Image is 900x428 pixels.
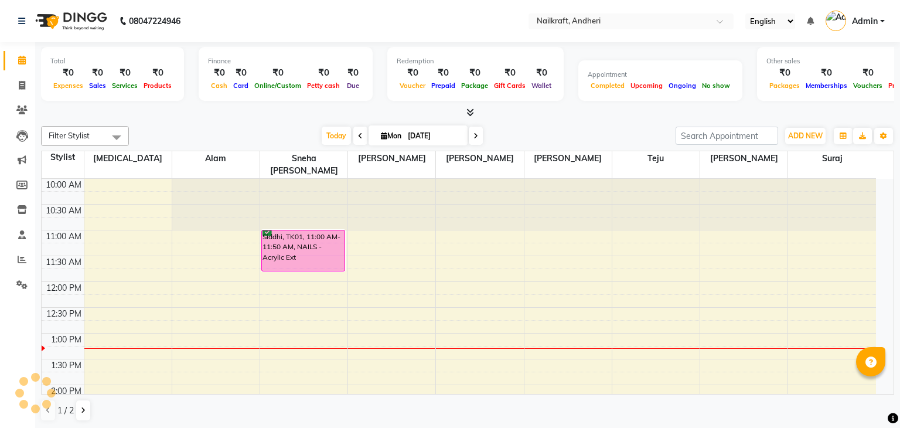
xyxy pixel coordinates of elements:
[251,66,304,80] div: ₹0
[588,81,628,90] span: Completed
[788,151,876,166] span: Suraj
[43,179,84,191] div: 10:00 AM
[141,81,175,90] span: Products
[803,81,850,90] span: Memberships
[43,205,84,217] div: 10:30 AM
[766,81,803,90] span: Packages
[262,230,345,271] div: Siddhi, TK01, 11:00 AM-11:50 AM, NAILS - Acrylic Ext
[491,66,529,80] div: ₹0
[86,66,109,80] div: ₹0
[852,15,878,28] span: Admin
[785,128,826,144] button: ADD NEW
[850,66,885,80] div: ₹0
[529,81,554,90] span: Wallet
[397,56,554,66] div: Redemption
[43,256,84,269] div: 11:30 AM
[428,66,458,80] div: ₹0
[49,359,84,372] div: 1:30 PM
[50,56,175,66] div: Total
[404,127,463,145] input: 2025-09-01
[44,308,84,320] div: 12:30 PM
[588,70,733,80] div: Appointment
[172,151,260,166] span: Alam
[84,151,172,166] span: [MEDICAL_DATA]
[30,5,110,38] img: logo
[529,66,554,80] div: ₹0
[348,151,435,166] span: [PERSON_NAME]
[458,81,491,90] span: Package
[676,127,778,145] input: Search Appointment
[458,66,491,80] div: ₹0
[788,131,823,140] span: ADD NEW
[378,131,404,140] span: Mon
[436,151,523,166] span: [PERSON_NAME]
[826,11,846,31] img: Admin
[44,282,84,294] div: 12:00 PM
[322,127,351,145] span: Today
[397,81,428,90] span: Voucher
[49,385,84,398] div: 2:00 PM
[50,81,86,90] span: Expenses
[491,81,529,90] span: Gift Cards
[43,230,84,243] div: 11:00 AM
[304,81,343,90] span: Petty cash
[86,81,109,90] span: Sales
[208,81,230,90] span: Cash
[700,151,787,166] span: [PERSON_NAME]
[208,66,230,80] div: ₹0
[850,81,885,90] span: Vouchers
[803,66,850,80] div: ₹0
[208,56,363,66] div: Finance
[109,81,141,90] span: Services
[42,151,84,164] div: Stylist
[612,151,700,166] span: Teju
[260,151,347,178] span: Sneha [PERSON_NAME]
[428,81,458,90] span: Prepaid
[699,81,733,90] span: No show
[50,66,86,80] div: ₹0
[304,66,343,80] div: ₹0
[109,66,141,80] div: ₹0
[129,5,180,38] b: 08047224946
[666,81,699,90] span: Ongoing
[57,405,74,417] span: 1 / 2
[851,381,888,416] iframe: chat widget
[49,334,84,346] div: 1:00 PM
[141,66,175,80] div: ₹0
[766,66,803,80] div: ₹0
[230,81,251,90] span: Card
[343,66,363,80] div: ₹0
[397,66,428,80] div: ₹0
[251,81,304,90] span: Online/Custom
[628,81,666,90] span: Upcoming
[524,151,612,166] span: [PERSON_NAME]
[344,81,362,90] span: Due
[230,66,251,80] div: ₹0
[49,131,90,140] span: Filter Stylist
